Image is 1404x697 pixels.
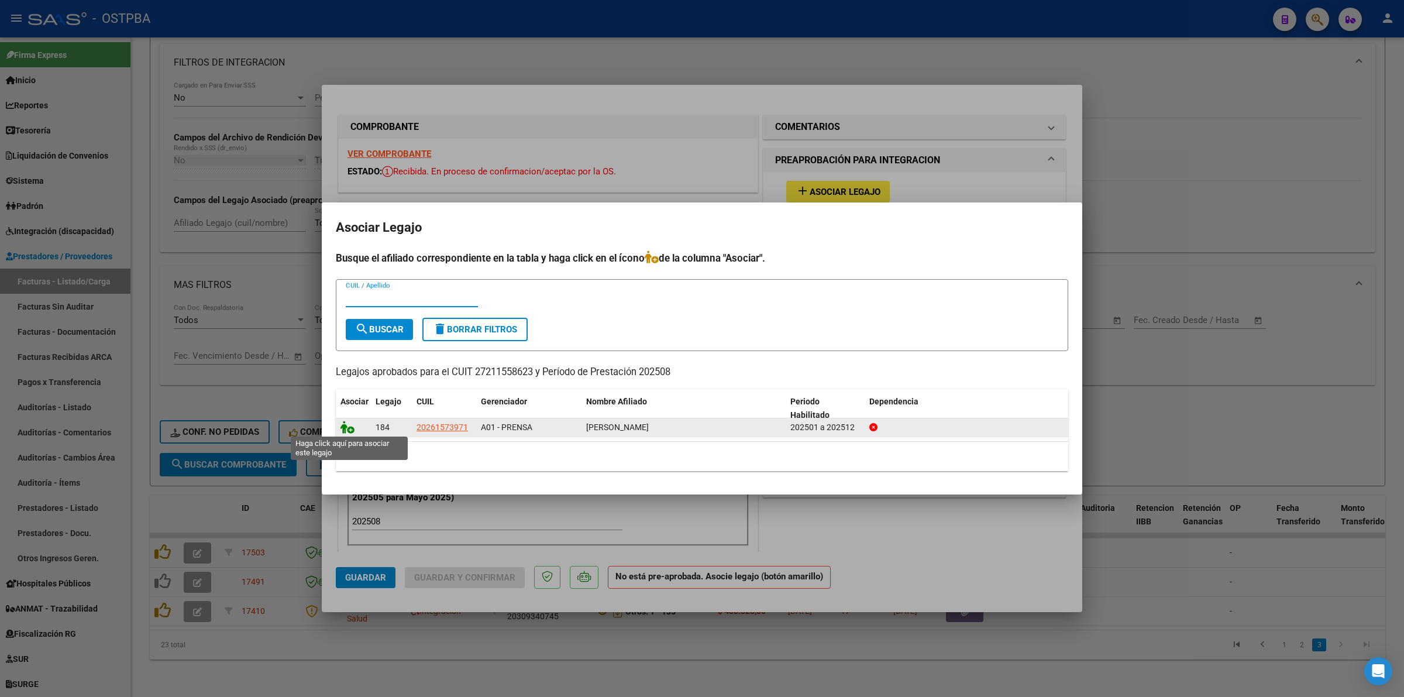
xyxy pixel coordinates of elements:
span: 184 [376,423,390,432]
span: Periodo Habilitado [790,397,830,420]
span: Borrar Filtros [433,324,517,335]
span: Dependencia [869,397,918,406]
div: 202501 a 202512 [790,421,860,434]
span: Legajo [376,397,401,406]
button: Buscar [346,319,413,340]
div: 1 registros [336,442,1068,471]
datatable-header-cell: Legajo [371,389,412,428]
span: Gerenciador [481,397,527,406]
span: Nombre Afiliado [586,397,647,406]
datatable-header-cell: Gerenciador [476,389,581,428]
span: ORTIZ NAHUEL EMILIANO [586,423,649,432]
mat-icon: delete [433,322,447,336]
span: 20261573971 [417,423,468,432]
h2: Asociar Legajo [336,217,1068,239]
mat-icon: search [355,322,369,336]
span: Asociar [340,397,369,406]
datatable-header-cell: Nombre Afiliado [581,389,786,428]
datatable-header-cell: Dependencia [865,389,1069,428]
span: CUIL [417,397,434,406]
datatable-header-cell: CUIL [412,389,476,428]
p: Legajos aprobados para el CUIT 27211558623 y Período de Prestación 202508 [336,365,1068,380]
span: A01 - PRENSA [481,423,532,432]
button: Borrar Filtros [422,318,528,341]
div: Open Intercom Messenger [1364,657,1392,685]
datatable-header-cell: Asociar [336,389,371,428]
span: Buscar [355,324,404,335]
h4: Busque el afiliado correspondiente en la tabla y haga click en el ícono de la columna "Asociar". [336,250,1068,266]
datatable-header-cell: Periodo Habilitado [786,389,865,428]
